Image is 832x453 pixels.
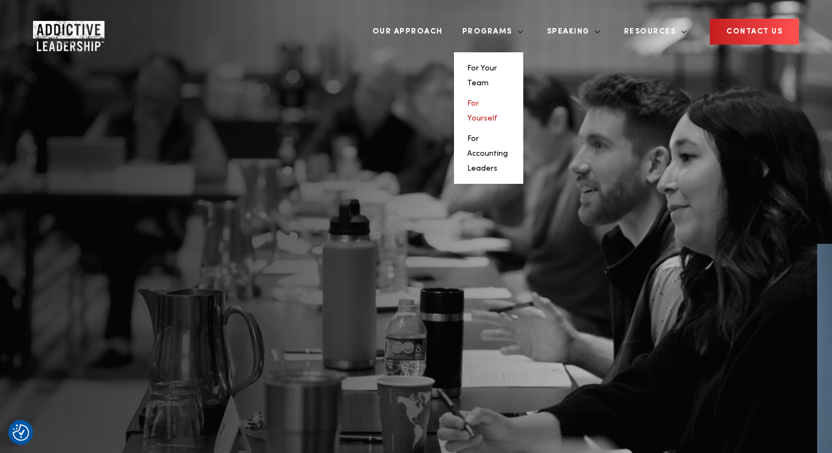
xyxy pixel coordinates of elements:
a: CONTACT US [710,19,799,45]
a: Resources [616,11,687,52]
a: Our Approach [364,11,451,52]
button: Consent Preferences [13,424,29,441]
img: Revisit consent button [13,424,29,441]
a: Home [33,21,99,43]
a: For Your Team [467,64,497,87]
a: For Yourself [467,100,497,122]
a: Speaking [539,11,600,52]
a: Programs [454,11,523,52]
a: For Accounting Leaders [467,135,508,172]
